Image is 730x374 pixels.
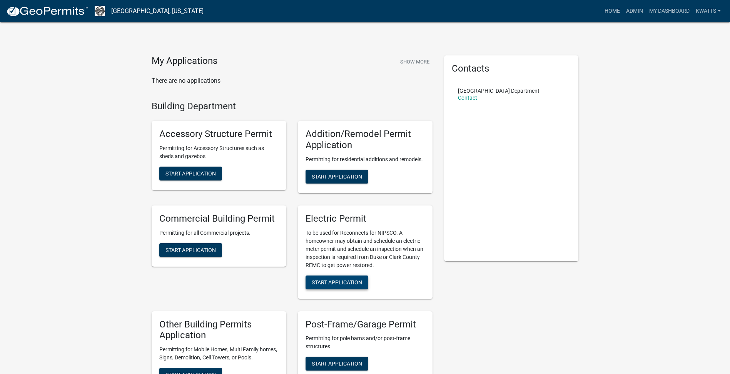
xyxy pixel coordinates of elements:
[306,275,368,289] button: Start Application
[312,361,362,367] span: Start Application
[458,88,540,93] p: [GEOGRAPHIC_DATA] Department
[306,229,425,269] p: To be used for Reconnects for NIPSCO. A homeowner may obtain and schedule an electric meter permi...
[452,63,571,74] h5: Contacts
[165,247,216,253] span: Start Application
[159,319,279,341] h5: Other Building Permits Application
[306,213,425,224] h5: Electric Permit
[95,6,105,16] img: Newton County, Indiana
[165,170,216,177] span: Start Application
[397,55,433,68] button: Show More
[159,346,279,362] p: Permitting for Mobile Homes, Multi Family homes, Signs, Demolition, Cell Towers, or Pools.
[159,229,279,237] p: Permitting for all Commercial projects.
[159,167,222,180] button: Start Application
[601,4,623,18] a: Home
[693,4,724,18] a: Kwatts
[306,357,368,371] button: Start Application
[306,170,368,184] button: Start Application
[152,101,433,112] h4: Building Department
[152,76,433,85] p: There are no applications
[458,95,477,101] a: Contact
[111,5,204,18] a: [GEOGRAPHIC_DATA], [US_STATE]
[306,319,425,330] h5: Post-Frame/Garage Permit
[306,129,425,151] h5: Addition/Remodel Permit Application
[159,129,279,140] h5: Accessory Structure Permit
[159,144,279,160] p: Permitting for Accessory Structures such as sheds and gazebos
[312,173,362,179] span: Start Application
[306,334,425,351] p: Permitting for pole barns and/or post-frame structures
[159,213,279,224] h5: Commercial Building Permit
[159,243,222,257] button: Start Application
[646,4,693,18] a: My Dashboard
[312,279,362,285] span: Start Application
[623,4,646,18] a: Admin
[152,55,217,67] h4: My Applications
[306,155,425,164] p: Permitting for residential additions and remodels.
